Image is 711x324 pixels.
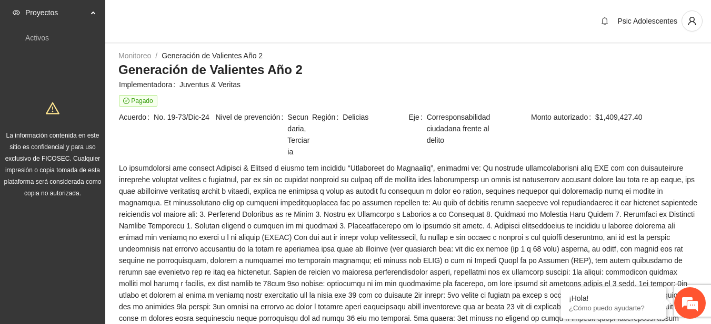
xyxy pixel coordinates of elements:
[123,98,129,104] span: check-circle
[119,111,154,123] span: Acuerdo
[25,34,49,42] a: Activos
[119,95,157,107] span: Pagado
[118,51,151,60] a: Monitoreo
[531,111,595,123] span: Monto autorizado
[343,111,407,123] span: Delicias
[682,11,703,32] button: user
[596,13,613,29] button: bell
[155,51,157,60] span: /
[617,17,677,25] span: Psic Adolescentes
[287,111,311,158] span: Secundaria, Terciaria
[569,304,658,312] p: ¿Cómo puedo ayudarte?
[13,9,20,16] span: eye
[409,111,427,146] span: Eje
[154,111,214,123] span: No. 19-73/Dic-24
[216,111,288,158] span: Nivel de prevención
[179,79,697,90] span: Juventus & Veritas
[682,16,702,26] span: user
[119,79,179,90] span: Implementadora
[569,294,658,302] div: ¡Hola!
[597,17,613,25] span: bell
[312,111,343,123] span: Región
[118,61,698,78] h3: Generación de Valientes Año 2
[427,111,504,146] span: Corresponsabilidad ciudadana frente al delito
[595,111,697,123] span: $1,409,427.40
[4,132,102,197] span: La información contenida en este sitio es confidencial y para uso exclusivo de FICOSEC. Cualquier...
[162,51,263,60] a: Generación de Valientes Año 2
[46,101,59,115] span: warning
[25,2,87,23] span: Proyectos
